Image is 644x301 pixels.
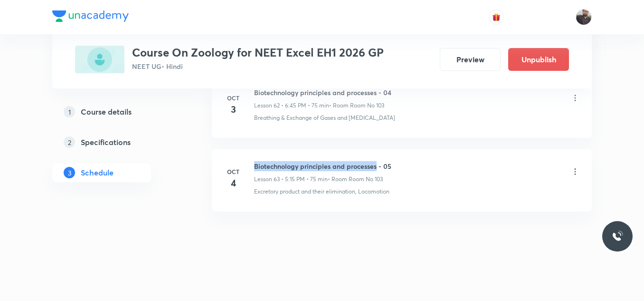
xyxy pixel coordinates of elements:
a: Company Logo [52,10,129,24]
p: 2 [64,136,75,148]
p: NEET UG • Hindi [132,61,384,71]
button: Preview [440,48,501,71]
button: avatar [489,10,504,25]
p: 3 [64,167,75,178]
p: Excretory product and their elimination, Locomotion [254,187,389,196]
h4: 3 [224,102,243,117]
p: Lesson 62 • 6:45 PM • 75 min [254,101,329,110]
h6: Oct [224,94,243,102]
p: • Room Room No 103 [329,101,384,110]
p: 1 [64,106,75,117]
h5: Schedule [81,167,114,178]
p: • Room Room No 103 [328,175,383,184]
h6: Oct [224,167,243,176]
p: Lesson 63 • 5:15 PM • 75 min [254,175,328,184]
img: avatar [492,13,501,21]
img: Vishal Choudhary [576,9,592,25]
img: Company Logo [52,10,129,22]
h5: Specifications [81,136,131,148]
h6: Biotechnology principles and processes - 04 [254,87,391,97]
a: 1Course details [52,102,181,121]
button: Unpublish [508,48,569,71]
h6: Biotechnology principles and processes - 05 [254,161,391,171]
p: Breathing & Exchange of Gases and [MEDICAL_DATA] [254,114,395,122]
img: 07061014-0B76-4DA7-A80F-9F56EA663F7C_plus.png [75,46,124,73]
h3: Course On Zoology for NEET Excel EH1 2026 GP [132,46,384,59]
h5: Course details [81,106,132,117]
img: ttu [612,231,623,242]
h4: 4 [224,176,243,190]
a: 2Specifications [52,133,181,152]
